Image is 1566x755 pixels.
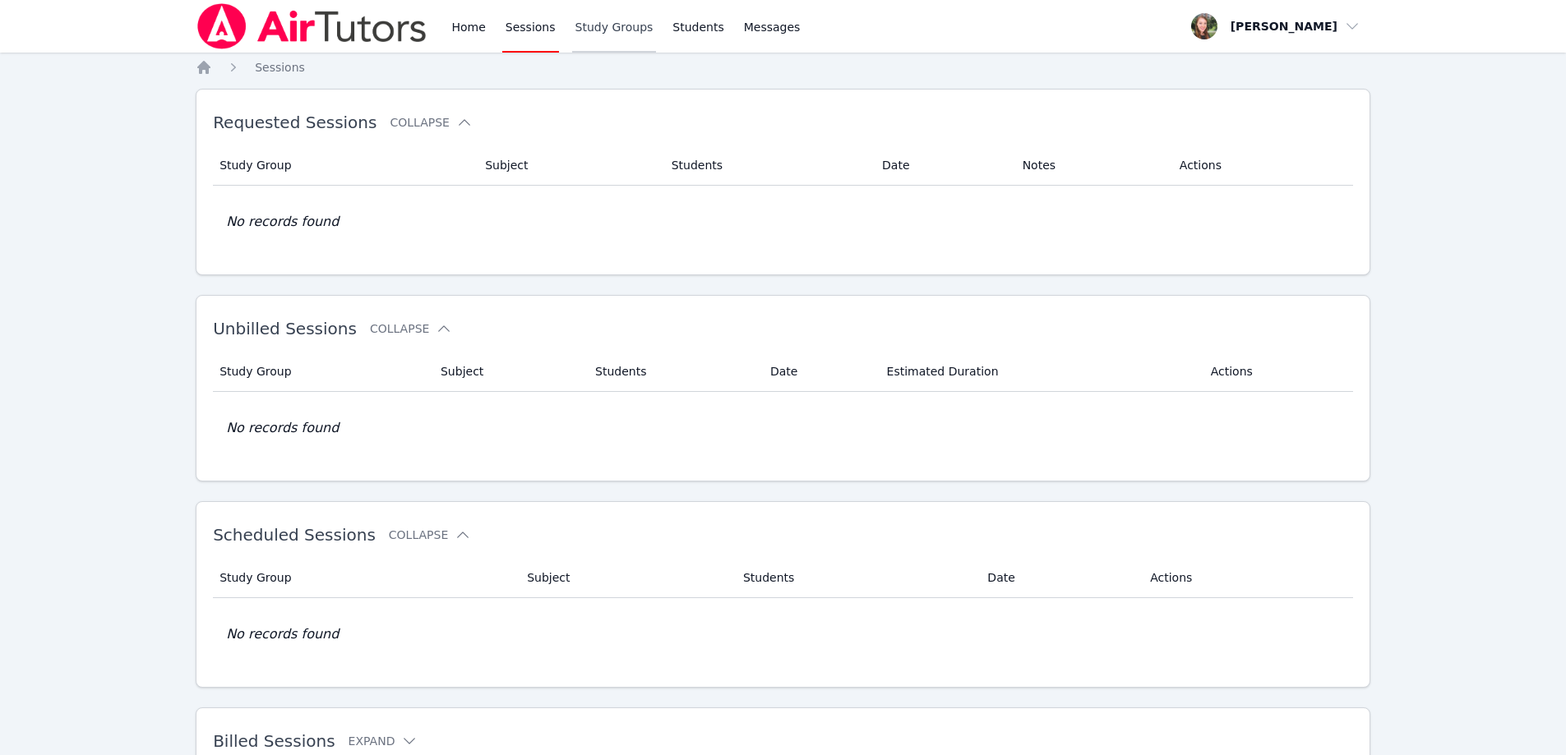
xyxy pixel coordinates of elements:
button: Collapse [389,527,471,543]
td: No records found [213,186,1353,258]
th: Estimated Duration [877,352,1201,392]
th: Subject [475,145,662,186]
th: Study Group [213,145,475,186]
td: No records found [213,392,1353,464]
button: Expand [349,733,418,749]
span: Sessions [255,61,305,74]
button: Collapse [370,320,452,337]
span: Messages [744,19,801,35]
span: Requested Sessions [213,113,376,132]
th: Actions [1140,558,1353,598]
th: Date [872,145,1013,186]
th: Date [977,558,1140,598]
th: Subject [431,352,585,392]
img: Air Tutors [196,3,428,49]
th: Study Group [213,352,431,392]
th: Students [585,352,760,392]
th: Study Group [213,558,517,598]
span: Scheduled Sessions [213,525,376,545]
th: Notes [1013,145,1170,186]
span: Unbilled Sessions [213,319,357,338]
th: Date [760,352,877,392]
nav: Breadcrumb [196,59,1370,76]
th: Students [662,145,872,186]
span: Billed Sessions [213,731,335,751]
th: Actions [1201,352,1353,392]
a: Sessions [255,59,305,76]
th: Subject [517,558,733,598]
button: Collapse [390,114,472,131]
td: No records found [213,598,1353,670]
th: Students [733,558,977,598]
th: Actions [1170,145,1353,186]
